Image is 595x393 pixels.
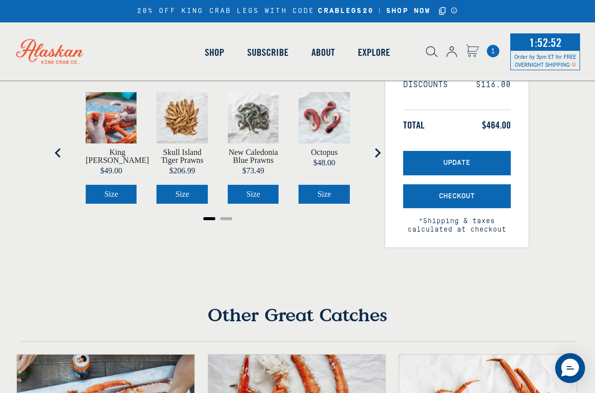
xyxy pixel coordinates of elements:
button: Update [403,151,511,175]
span: Size [175,190,189,198]
a: About [300,24,346,81]
a: Cart [466,44,479,59]
span: Update [444,159,470,167]
button: Next slide [367,143,387,163]
span: Shipping Notice Icon [572,61,576,68]
span: 1 [487,45,499,57]
span: $49.00 [100,166,122,175]
button: Go to last slide [48,143,68,163]
span: $116.00 [476,80,511,90]
a: SHOP NOW [383,7,434,15]
button: Go to page 2 [220,217,232,220]
span: $206.99 [169,166,195,175]
strong: CRABLEGS20 [318,7,373,15]
div: product [289,82,359,214]
button: Checkout [403,184,511,209]
span: Order by 3pm ET for FREE OVERNIGHT SHIPPING [514,53,576,68]
img: Caledonia blue prawns on parchment paper [228,92,279,143]
a: Shop [193,24,236,81]
a: Subscribe [236,24,300,81]
button: Select Octopus size [298,185,349,204]
a: View Skull Island Tiger Prawns [156,148,207,164]
span: Checkout [439,192,475,201]
div: product [360,82,431,214]
a: View New Caledonia Blue Prawns [228,148,279,164]
div: Messenger Dummy Widget [555,353,585,383]
span: *Shipping & taxes calculated at checkout [403,208,511,234]
a: View King Crab Knuckles [86,148,149,164]
button: Select Skull Island Tiger Prawns size [156,185,207,204]
div: product [76,82,147,214]
button: Select New Caledonia Blue Prawns size [228,185,279,204]
span: Size [246,190,260,198]
span: Size [317,190,331,198]
h4: Other Great Catches [20,304,575,342]
div: product [147,82,217,214]
div: 20% OFF KING CRAB LEGS WITH CODE | [137,5,458,17]
div: product [218,82,289,214]
span: Size [104,190,118,198]
span: $73.49 [242,166,264,175]
img: Octopus on parchment paper. [298,92,349,143]
a: Cart [487,45,499,57]
a: View Octopus [311,148,337,156]
a: Explore [346,24,402,81]
img: Alaskan King Crab Co. logo [5,28,95,75]
button: Select King Crab Knuckles size [86,185,137,204]
span: Discounts [403,80,448,90]
span: 1:52:52 [527,32,564,52]
span: $464.00 [482,119,511,131]
img: Skull Island Prawns [156,92,207,143]
ul: Select a slide to show [66,214,370,222]
a: Announcement Bar Modal [450,7,458,14]
img: King Crab Knuckles [86,92,137,143]
button: Go to page 1 [203,217,215,220]
strong: SHOP NOW [386,7,431,15]
img: search [426,46,438,57]
span: Total [403,119,425,131]
img: account [446,46,457,57]
span: $48.00 [313,158,335,167]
